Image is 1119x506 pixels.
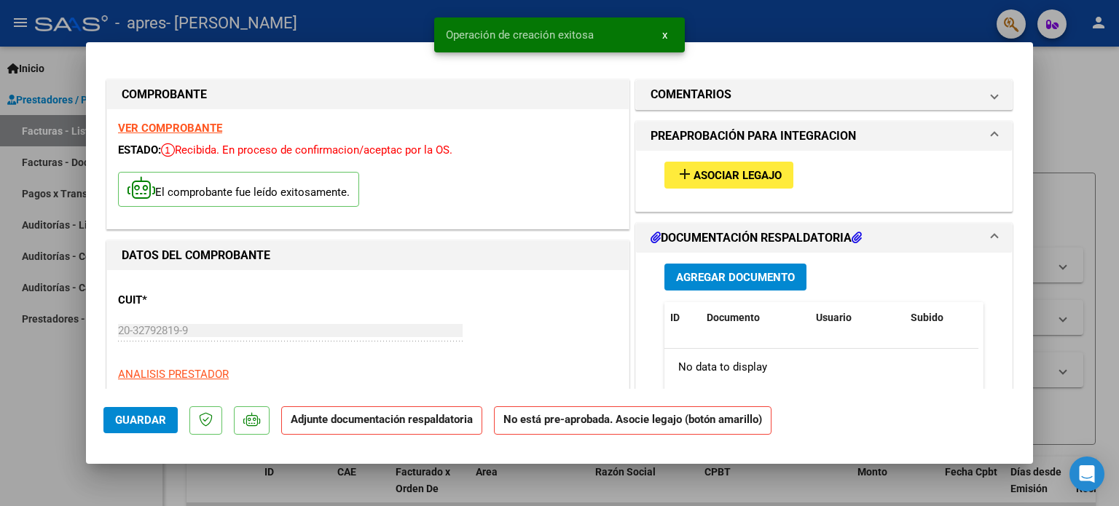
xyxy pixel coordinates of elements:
datatable-header-cell: Documento [701,302,810,333]
span: ID [670,312,680,323]
div: Open Intercom Messenger [1069,456,1104,491]
mat-expansion-panel-header: PREAPROBACIÓN PARA INTEGRACION [636,122,1012,151]
strong: COMPROBANTE [122,87,207,101]
h1: DOCUMENTACIÓN RESPALDATORIA [651,229,862,247]
div: No data to display [664,349,978,385]
span: Documento [707,312,760,323]
datatable-header-cell: Usuario [810,302,905,333]
span: Subido [911,312,943,323]
span: Operación de creación exitosa [446,28,594,42]
mat-icon: add [676,165,694,183]
button: Asociar Legajo [664,162,793,189]
span: Guardar [115,414,166,427]
span: x [662,28,667,41]
span: Recibida. En proceso de confirmacion/aceptac por la OS. [161,143,452,157]
mat-expansion-panel-header: COMENTARIOS [636,80,1012,109]
span: ANALISIS PRESTADOR [118,368,229,381]
span: Agregar Documento [676,271,795,284]
div: PREAPROBACIÓN PARA INTEGRACION [636,151,1012,211]
button: x [651,22,679,48]
strong: Adjunte documentación respaldatoria [291,413,473,426]
h1: PREAPROBACIÓN PARA INTEGRACION [651,127,856,145]
datatable-header-cell: Subido [905,302,978,333]
span: Asociar Legajo [694,169,782,182]
datatable-header-cell: Acción [978,302,1051,333]
p: CUIT [118,292,268,309]
span: ESTADO: [118,143,161,157]
button: Guardar [103,407,178,433]
p: El comprobante fue leído exitosamente. [118,172,359,207]
h1: COMENTARIOS [651,86,731,103]
button: Agregar Documento [664,264,806,290]
span: Usuario [816,312,852,323]
strong: No está pre-aprobada. Asocie legajo (botón amarillo) [494,406,771,435]
mat-expansion-panel-header: DOCUMENTACIÓN RESPALDATORIA [636,224,1012,253]
datatable-header-cell: ID [664,302,701,333]
a: VER COMPROBANTE [118,122,222,135]
strong: DATOS DEL COMPROBANTE [122,248,270,262]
